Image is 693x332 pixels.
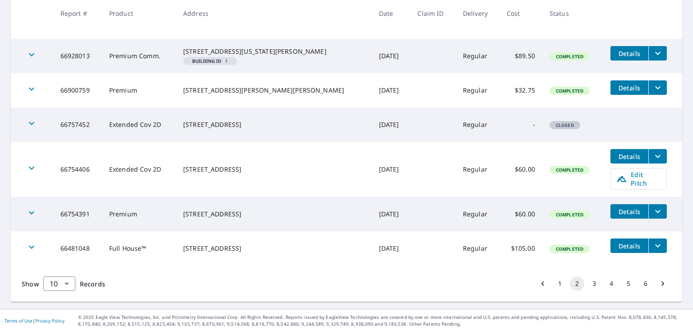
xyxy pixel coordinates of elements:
td: Regular [456,108,499,142]
button: detailsBtn-66754406 [610,149,648,164]
td: $60.00 [499,142,542,197]
span: Show [22,280,39,288]
td: $89.50 [499,39,542,73]
span: Details [616,152,643,161]
button: Go to next page [656,276,670,291]
div: 10 [43,271,75,296]
div: [STREET_ADDRESS] [183,210,365,219]
span: Completed [550,211,589,218]
a: Privacy Policy [35,318,65,324]
button: Go to page 5 [621,276,636,291]
div: [STREET_ADDRESS] [183,120,365,129]
span: Completed [550,88,589,94]
div: [STREET_ADDRESS][US_STATE][PERSON_NAME] [183,47,365,56]
td: 66754406 [53,142,102,197]
td: 66928013 [53,39,102,73]
td: Extended Cov 2D [102,108,176,142]
td: - [499,108,542,142]
div: [STREET_ADDRESS] [183,165,365,174]
button: detailsBtn-66481048 [610,238,648,253]
td: Regular [456,39,499,73]
td: Full House™ [102,231,176,266]
td: $60.00 [499,197,542,231]
td: 66757452 [53,108,102,142]
a: Terms of Use [5,318,32,324]
button: Go to previous page [536,276,550,291]
span: Completed [550,53,589,60]
button: filesDropdownBtn-66754391 [648,204,667,219]
button: detailsBtn-66754391 [610,204,648,219]
span: Details [616,49,643,58]
span: Details [616,242,643,250]
span: Edit Pitch [616,170,661,187]
nav: pagination navigation [534,276,671,291]
td: Premium [102,73,176,108]
td: $105.00 [499,231,542,266]
span: Details [616,84,643,92]
button: Go to page 6 [638,276,653,291]
span: Closed [550,122,579,128]
td: $32.75 [499,73,542,108]
span: Completed [550,167,589,173]
button: Go to page 1 [553,276,567,291]
td: Regular [456,197,499,231]
td: [DATE] [372,231,411,266]
td: 66481048 [53,231,102,266]
td: [DATE] [372,197,411,231]
button: filesDropdownBtn-66481048 [648,238,667,253]
td: [DATE] [372,39,411,73]
button: Go to page 4 [604,276,619,291]
td: 66754391 [53,197,102,231]
td: 66900759 [53,73,102,108]
p: | [5,318,65,323]
div: [STREET_ADDRESS][PERSON_NAME][PERSON_NAME] [183,86,365,95]
td: Regular [456,231,499,266]
span: Completed [550,246,589,252]
div: [STREET_ADDRESS] [183,244,365,253]
td: [DATE] [372,73,411,108]
td: Regular [456,142,499,197]
td: Extended Cov 2D [102,142,176,197]
button: detailsBtn-66928013 [610,46,648,61]
button: filesDropdownBtn-66754406 [648,149,667,164]
div: Show 10 records [43,276,75,291]
em: Building ID [192,59,222,63]
span: 1 [187,59,233,63]
a: Edit Pitch [610,168,667,190]
button: page 2 [570,276,584,291]
span: Details [616,207,643,216]
p: © 2025 Eagle View Technologies, Inc. and Pictometry International Corp. All Rights Reserved. Repo... [78,314,688,327]
td: Regular [456,73,499,108]
button: Go to page 3 [587,276,601,291]
button: filesDropdownBtn-66928013 [648,46,667,61]
button: detailsBtn-66900759 [610,80,648,95]
td: Premium [102,197,176,231]
span: Records [80,280,105,288]
td: [DATE] [372,142,411,197]
button: filesDropdownBtn-66900759 [648,80,667,95]
td: [DATE] [372,108,411,142]
td: Premium Comm. [102,39,176,73]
